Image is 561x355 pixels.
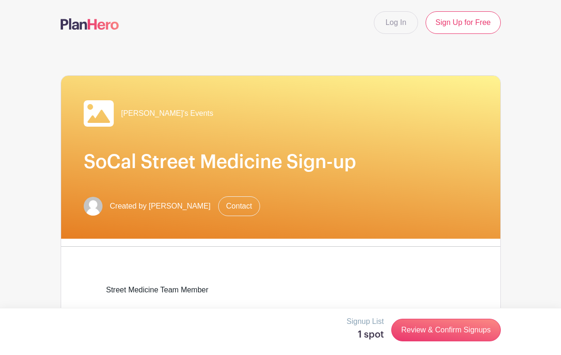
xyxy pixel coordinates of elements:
[347,316,384,327] p: Signup List
[106,307,455,318] div: Key Responsibilities
[84,197,103,216] img: default-ce2991bfa6775e67f084385cd625a349d9dcbb7a52a09fb2fda1e96e2d18dcdb.png
[218,196,260,216] a: Contact
[110,201,211,212] span: Created by [PERSON_NAME]
[61,18,119,30] img: logo-507f7623f17ff9eddc593b1ce0a138ce2505c220e1c5a4e2b4648c50719b7d32.svg
[106,284,455,307] div: Street Medicine Team Member
[84,151,478,174] h1: SoCal Street Medicine Sign-up
[347,329,384,340] h5: 1 spot
[391,319,500,341] a: Review & Confirm Signups
[426,11,500,34] a: Sign Up for Free
[374,11,418,34] a: Log In
[121,108,213,119] span: [PERSON_NAME]'s Events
